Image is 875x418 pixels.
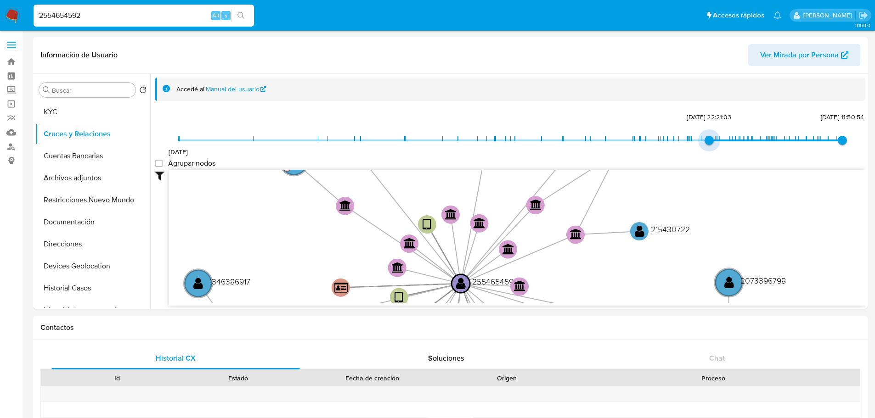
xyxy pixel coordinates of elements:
[34,10,254,22] input: Buscar usuario o caso...
[530,199,542,210] text: 
[651,223,690,235] text: 215430722
[423,218,431,231] text: 
[760,44,839,66] span: Ver Mirada por Persona
[339,200,351,211] text: 
[803,11,855,20] p: fernando.ftapiamartinez@mercadolibre.com.mx
[445,209,457,220] text: 
[395,291,403,304] text: 
[231,9,250,22] button: search-icon
[156,353,196,363] span: Historial CX
[193,277,203,290] text: 
[514,281,526,292] text: 
[453,373,561,383] div: Origen
[35,123,150,145] button: Cruces y Relaciones
[724,276,734,289] text: 
[474,217,485,229] text: 
[35,167,150,189] button: Archivos adjuntos
[35,255,150,277] button: Devices Geolocation
[709,353,725,363] span: Chat
[35,211,150,233] button: Documentación
[43,86,50,94] button: Buscar
[63,373,171,383] div: Id
[35,233,150,255] button: Direcciones
[687,112,731,122] span: [DATE] 22:21:03
[713,11,764,20] span: Accesos rápidos
[35,277,150,299] button: Historial Casos
[35,299,150,321] button: Historial de conversaciones
[35,189,150,211] button: Restricciones Nuevo Mundo
[35,101,150,123] button: KYC
[139,86,147,96] button: Volver al orden por defecto
[392,262,404,273] text: 
[52,86,132,95] input: Buscar
[570,229,582,240] text: 
[35,145,150,167] button: Cuentas Bancarias
[858,11,868,20] a: Salir
[502,244,514,255] text: 
[635,224,644,238] text: 
[574,373,853,383] div: Proceso
[40,323,860,332] h1: Contactos
[155,160,163,167] input: Agrupar nodos
[748,44,860,66] button: Ver Mirada por Persona
[740,275,786,286] text: 2073396798
[773,11,781,19] a: Notificaciones
[225,11,227,20] span: s
[184,373,292,383] div: Estado
[334,282,348,294] text: 
[168,159,215,168] span: Agrupar nodos
[404,238,416,249] text: 
[40,50,118,60] h1: Información de Usuario
[206,85,266,94] a: Manual del usuario
[209,276,250,287] text: 1346386917
[176,85,204,94] span: Accedé al
[305,373,440,383] div: Fecha de creación
[456,277,466,290] text: 
[428,353,464,363] span: Soluciones
[212,11,220,20] span: Alt
[472,276,518,287] text: 2554654592
[169,147,188,156] span: [DATE]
